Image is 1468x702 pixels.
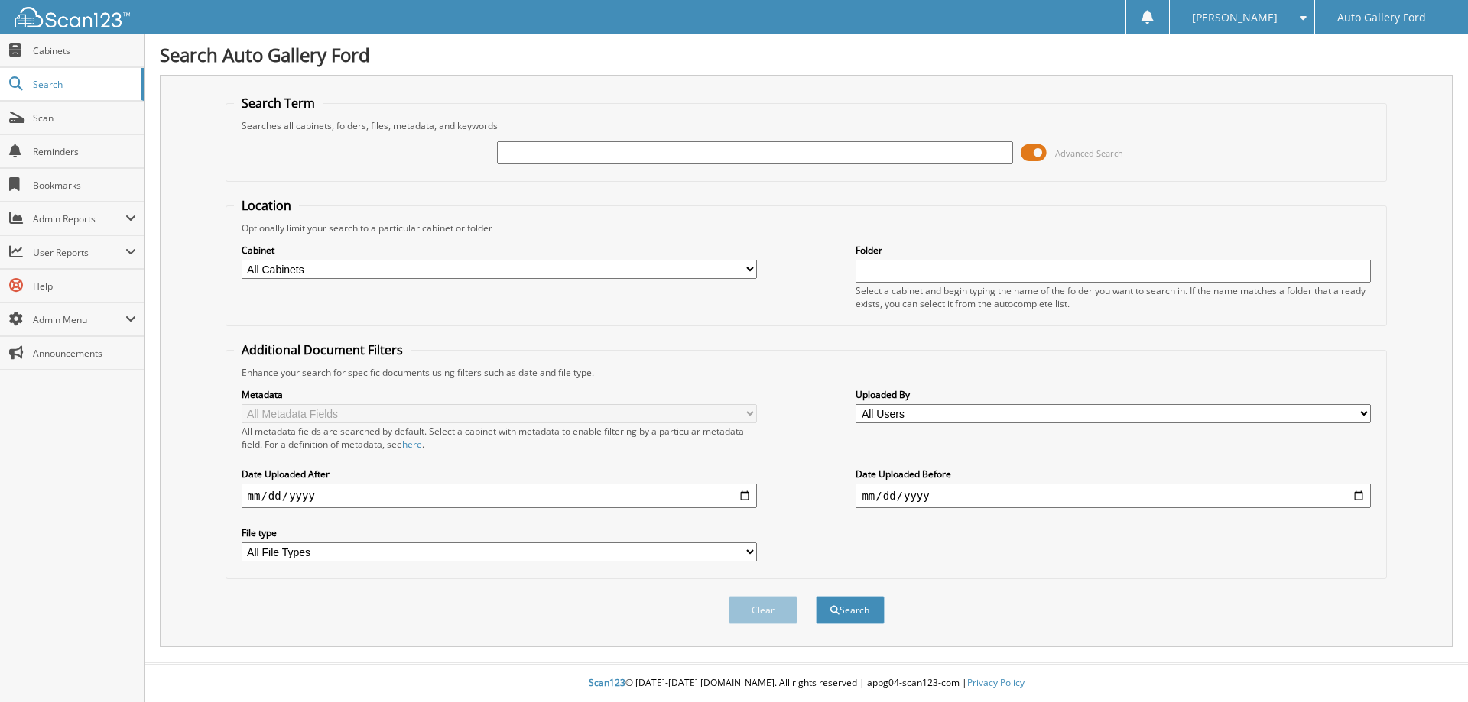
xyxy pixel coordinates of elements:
span: Auto Gallery Ford [1337,13,1426,22]
span: Reminders [33,145,136,158]
iframe: Chat Widget [1392,629,1468,702]
label: Metadata [242,388,757,401]
div: All metadata fields are searched by default. Select a cabinet with metadata to enable filtering b... [242,425,757,451]
div: Enhance your search for specific documents using filters such as date and file type. [234,366,1379,379]
label: File type [242,526,757,539]
span: Help [33,280,136,293]
span: Scan [33,112,136,125]
span: User Reports [33,246,125,259]
label: Uploaded By [856,388,1371,401]
button: Clear [729,596,797,624]
div: Searches all cabinets, folders, files, metadata, and keywords [234,119,1379,132]
label: Date Uploaded After [242,467,757,480]
a: Privacy Policy [967,676,1025,689]
span: Cabinets [33,44,136,57]
button: Search [816,596,885,624]
legend: Additional Document Filters [234,341,411,358]
legend: Location [234,197,299,214]
span: Admin Reports [33,212,125,225]
div: © [DATE]-[DATE] [DOMAIN_NAME]. All rights reserved | appg04-scan123-com | [145,665,1468,702]
span: Search [33,78,134,91]
label: Date Uploaded Before [856,467,1371,480]
span: Announcements [33,347,136,360]
div: Select a cabinet and begin typing the name of the folder you want to search in. If the name match... [856,284,1371,310]
span: Bookmarks [33,179,136,192]
div: Optionally limit your search to a particular cabinet or folder [234,222,1379,235]
span: [PERSON_NAME] [1192,13,1278,22]
label: Folder [856,244,1371,257]
label: Cabinet [242,244,757,257]
h1: Search Auto Gallery Ford [160,42,1453,67]
img: scan123-logo-white.svg [15,7,130,27]
span: Admin Menu [33,313,125,326]
span: Advanced Search [1055,147,1123,159]
input: start [242,484,757,508]
input: end [856,484,1371,508]
a: here [402,438,422,451]
span: Scan123 [589,676,625,689]
legend: Search Term [234,95,323,112]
